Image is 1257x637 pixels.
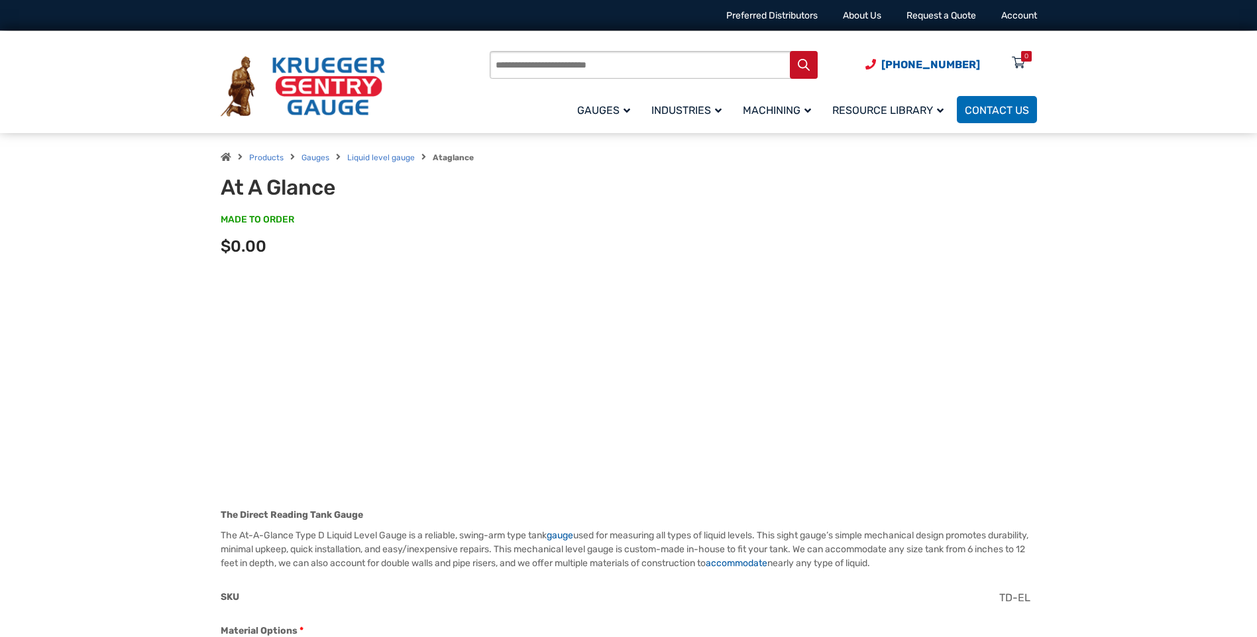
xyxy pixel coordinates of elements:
span: Machining [743,104,811,117]
span: $0.00 [221,237,266,256]
a: Preferred Distributors [726,10,818,21]
span: Industries [651,104,722,117]
a: Machining [735,94,824,125]
a: Phone Number (920) 434-8860 [865,56,980,73]
span: [PHONE_NUMBER] [881,58,980,71]
strong: Ataglance [433,153,474,162]
a: accommodate [706,558,767,569]
strong: The Direct Reading Tank Gauge [221,509,363,520]
a: Account [1001,10,1037,21]
a: gauge [547,530,573,541]
img: Krueger Sentry Gauge [221,56,385,117]
a: Products [249,153,284,162]
a: Industries [643,94,735,125]
span: Contact Us [965,104,1029,117]
div: 0 [1024,51,1028,62]
a: Gauges [301,153,329,162]
span: Gauges [577,104,630,117]
a: Request a Quote [906,10,976,21]
p: The At-A-Glance Type D Liquid Level Gauge is a reliable, swing-arm type tank used for measuring a... [221,528,1037,570]
span: Material Options [221,625,298,636]
span: TD-EL [999,591,1030,604]
a: About Us [843,10,881,21]
span: Resource Library [832,104,944,117]
a: Gauges [569,94,643,125]
span: SKU [221,591,239,603]
span: MADE TO ORDER [221,213,294,226]
a: Liquid level gauge [347,153,415,162]
h1: At A Glance [221,175,547,200]
a: Contact Us [957,96,1037,123]
a: Resource Library [824,94,957,125]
